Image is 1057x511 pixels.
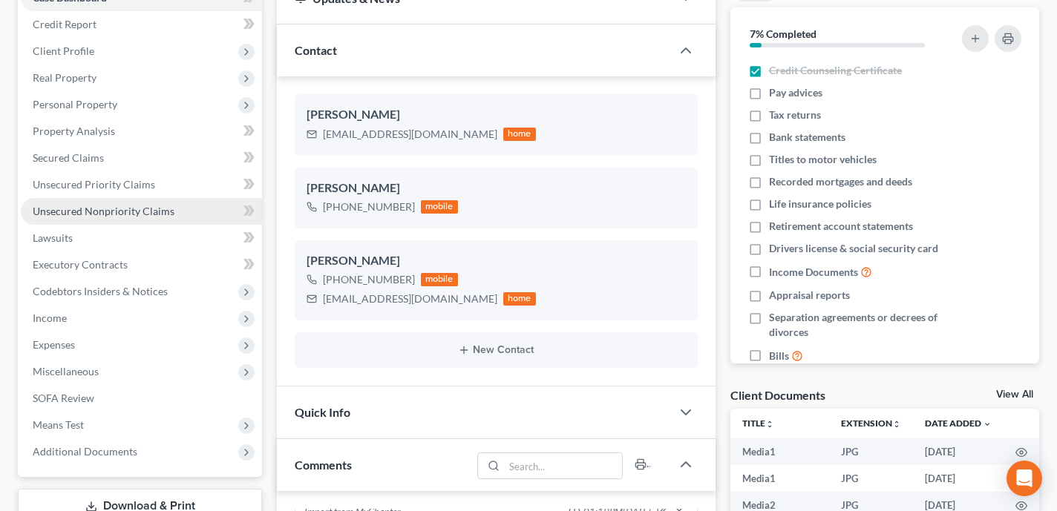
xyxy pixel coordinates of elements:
span: Client Profile [33,44,94,57]
span: Quick Info [295,405,350,419]
span: Drivers license & social security card [769,241,938,256]
span: Personal Property [33,98,117,111]
div: mobile [421,200,458,214]
a: SOFA Review [21,385,262,412]
span: Unsecured Priority Claims [33,178,155,191]
a: Secured Claims [21,145,262,171]
span: Life insurance policies [769,197,871,211]
span: Bank statements [769,130,845,145]
div: mobile [421,273,458,286]
input: Search... [504,453,622,478]
div: [EMAIL_ADDRESS][DOMAIN_NAME] [323,291,497,306]
a: Titleunfold_more [742,418,774,429]
div: [PERSON_NAME] [307,179,686,197]
i: expand_more [983,420,992,429]
span: Contact [295,43,337,57]
div: [PHONE_NUMBER] [323,272,415,287]
span: Lawsuits [33,231,73,244]
span: SOFA Review [33,392,94,404]
strong: 7% Completed [750,27,817,40]
span: Comments [295,458,352,472]
i: unfold_more [892,420,901,429]
td: [DATE] [913,465,1004,492]
td: JPG [829,438,913,465]
div: home [503,292,536,306]
span: Secured Claims [33,151,104,164]
span: Expenses [33,338,75,351]
a: Credit Report [21,11,262,38]
span: Property Analysis [33,125,115,137]
span: Real Property [33,71,96,84]
span: Bills [769,349,789,363]
button: New Contact [307,344,686,356]
a: Extensionunfold_more [841,418,901,429]
span: Titles to motor vehicles [769,152,877,167]
span: Unsecured Nonpriority Claims [33,205,174,217]
span: Separation agreements or decrees of divorces [769,310,949,340]
span: Retirement account statements [769,219,913,234]
td: Media1 [730,438,829,465]
a: Lawsuits [21,225,262,251]
a: Unsecured Nonpriority Claims [21,198,262,225]
td: JPG [829,465,913,492]
span: Income [33,311,67,324]
span: Income Documents [769,265,858,280]
div: [PERSON_NAME] [307,252,686,270]
span: Credit Counseling Certificate [769,63,902,78]
span: Pay advices [769,85,822,100]
div: [EMAIL_ADDRESS][DOMAIN_NAME] [323,127,497,142]
div: Open Intercom Messenger [1007,461,1042,496]
a: Unsecured Priority Claims [21,171,262,198]
div: Client Documents [730,387,825,403]
span: Codebtors Insiders & Notices [33,285,168,297]
td: [DATE] [913,438,1004,465]
span: Additional Documents [33,445,137,458]
div: home [503,128,536,141]
span: Means Test [33,418,84,431]
div: [PHONE_NUMBER] [323,200,415,214]
td: Media1 [730,465,829,492]
span: Appraisal reports [769,288,850,303]
span: Tax returns [769,108,821,122]
i: unfold_more [765,420,774,429]
div: [PERSON_NAME] [307,106,686,124]
a: Date Added expand_more [925,418,992,429]
a: View All [996,389,1033,400]
a: Property Analysis [21,118,262,145]
span: Recorded mortgages and deeds [769,174,912,189]
span: Executory Contracts [33,258,128,271]
span: Credit Report [33,18,96,30]
a: Executory Contracts [21,251,262,278]
span: Miscellaneous [33,365,99,378]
